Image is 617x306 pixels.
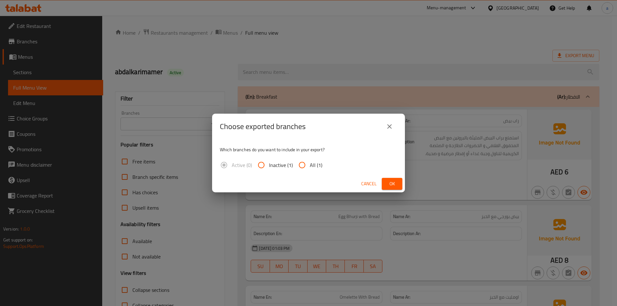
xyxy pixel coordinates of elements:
[220,121,306,132] h2: Choose exported branches
[359,178,379,190] button: Cancel
[232,161,252,169] span: Active (0)
[382,178,402,190] button: Ok
[387,180,397,188] span: Ok
[361,180,377,188] span: Cancel
[310,161,322,169] span: All (1)
[269,161,293,169] span: Inactive (1)
[382,119,397,134] button: close
[220,146,397,153] p: Which branches do you want to include in your export?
